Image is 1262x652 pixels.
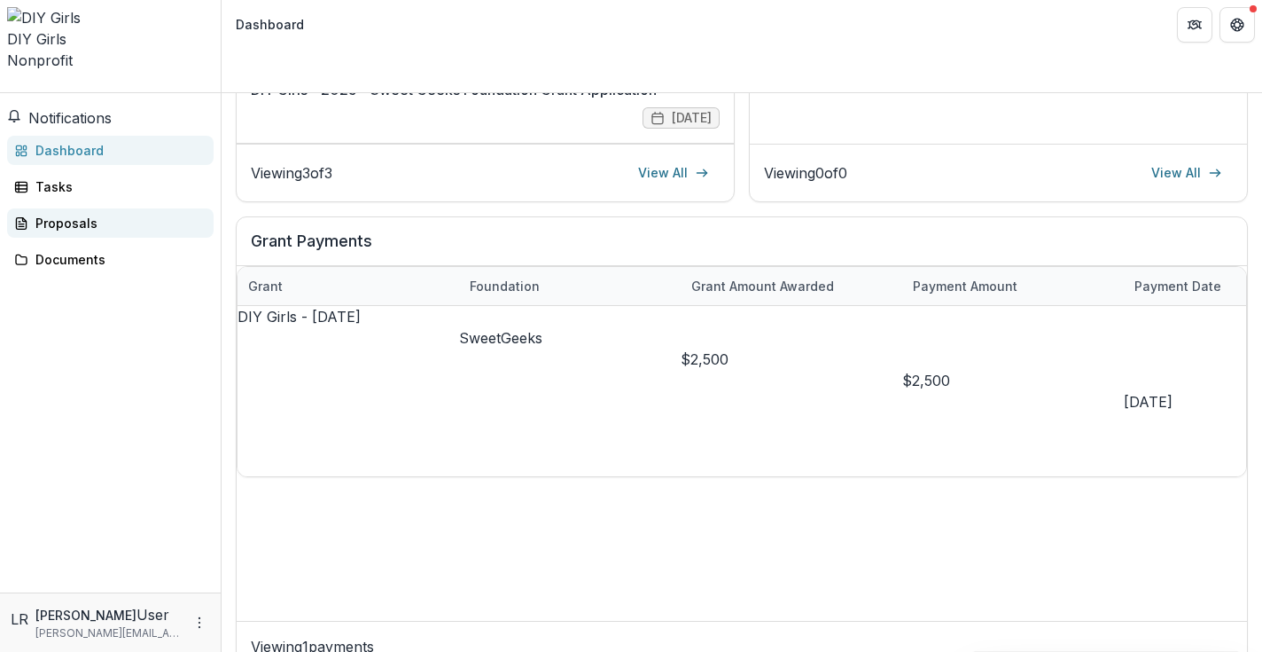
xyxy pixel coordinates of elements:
div: Payment date [1124,277,1232,295]
p: [PERSON_NAME][EMAIL_ADDRESS][DOMAIN_NAME] [35,625,182,641]
button: Partners [1177,7,1212,43]
nav: breadcrumb [229,12,311,37]
button: Notifications [7,107,112,129]
div: Foundation [459,267,681,305]
h2: Grant Payments [251,232,1233,265]
div: Grant amount awarded [681,277,845,295]
div: $2,500 [681,349,902,370]
div: Payment Amount [902,277,1028,295]
p: SweetGeeks [459,327,681,349]
div: Foundation [459,277,550,295]
div: Documents [35,250,199,269]
div: Leticia Rodriguez [11,609,28,630]
span: Nonprofit [7,51,73,69]
div: Grant [238,267,459,305]
a: DIY Girls - 2025 - Sweet Geeks Foundation Grant Application [251,79,720,100]
img: DIY Girls [7,7,214,28]
a: DIY Girls - [DATE] [238,308,361,326]
a: Dashboard [7,136,214,165]
p: Viewing 3 of 3 [251,162,332,184]
div: Dashboard [236,15,304,34]
a: Tasks [7,172,214,201]
span: Notifications [28,109,112,127]
div: Dashboard [35,141,199,160]
p: Viewing 0 of 0 [764,162,847,184]
div: DIY Girls [7,28,214,50]
a: Documents [7,245,214,274]
div: Payment Amount [902,267,1124,305]
p: [PERSON_NAME] [35,606,136,625]
p: User [136,604,169,625]
button: More [189,612,210,633]
a: View All [1141,159,1233,187]
div: Proposals [35,214,199,232]
a: Proposals [7,208,214,238]
button: Get Help [1219,7,1255,43]
div: Grant amount awarded [681,267,902,305]
div: Tasks [35,177,199,196]
a: View All [627,159,720,187]
div: $2,500 [902,370,1124,391]
div: Grant [238,277,293,295]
